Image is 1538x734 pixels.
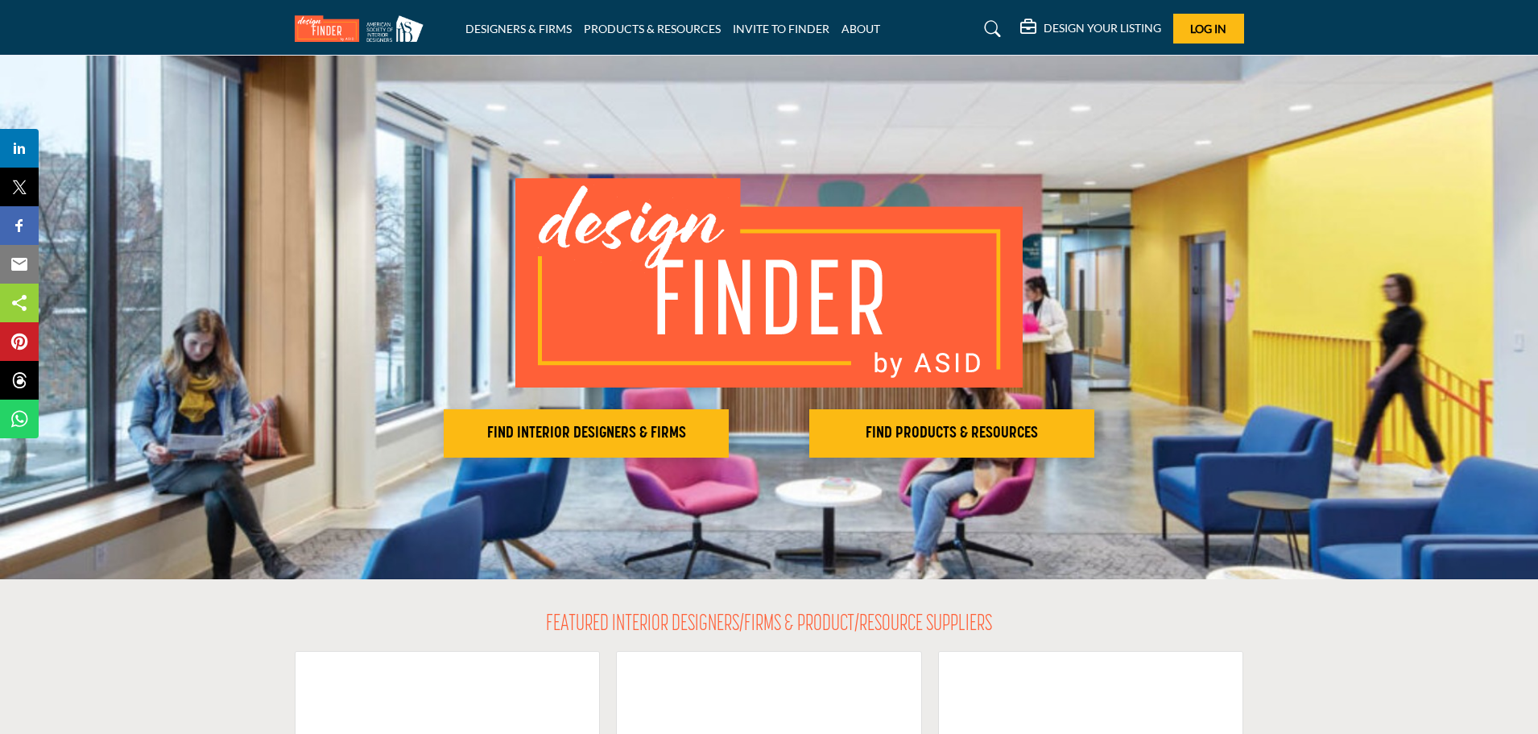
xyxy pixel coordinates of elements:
[733,22,829,35] a: INVITE TO FINDER
[1173,14,1244,44] button: Log In
[1044,21,1161,35] h5: DESIGN YOUR LISTING
[465,22,572,35] a: DESIGNERS & FIRMS
[809,409,1094,458] button: FIND PRODUCTS & RESOURCES
[546,612,992,639] h2: FEATURED INTERIOR DESIGNERS/FIRMS & PRODUCT/RESOURCE SUPPLIERS
[814,424,1089,443] h2: FIND PRODUCTS & RESOURCES
[444,409,729,458] button: FIND INTERIOR DESIGNERS & FIRMS
[449,424,724,443] h2: FIND INTERIOR DESIGNERS & FIRMS
[841,22,880,35] a: ABOUT
[1020,19,1161,39] div: DESIGN YOUR LISTING
[1190,22,1226,35] span: Log In
[515,178,1023,388] img: image
[584,22,721,35] a: PRODUCTS & RESOURCES
[295,15,432,42] img: Site Logo
[969,16,1011,42] a: Search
